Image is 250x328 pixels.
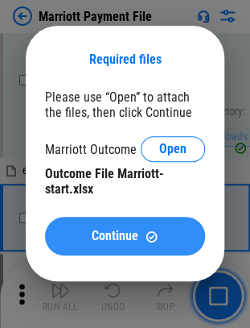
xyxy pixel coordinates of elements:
div: Please use “Open” to attach the files, then click Continue [45,89,205,120]
button: Open [141,136,205,162]
span: Continue [92,230,138,243]
div: Marriott Outcome [45,142,137,157]
button: ContinueContinue [45,217,205,255]
div: Required files [45,52,205,67]
span: Open [159,143,186,156]
div: Outcome File Marriott-start.xlsx [45,166,205,197]
img: Continue [145,230,158,243]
